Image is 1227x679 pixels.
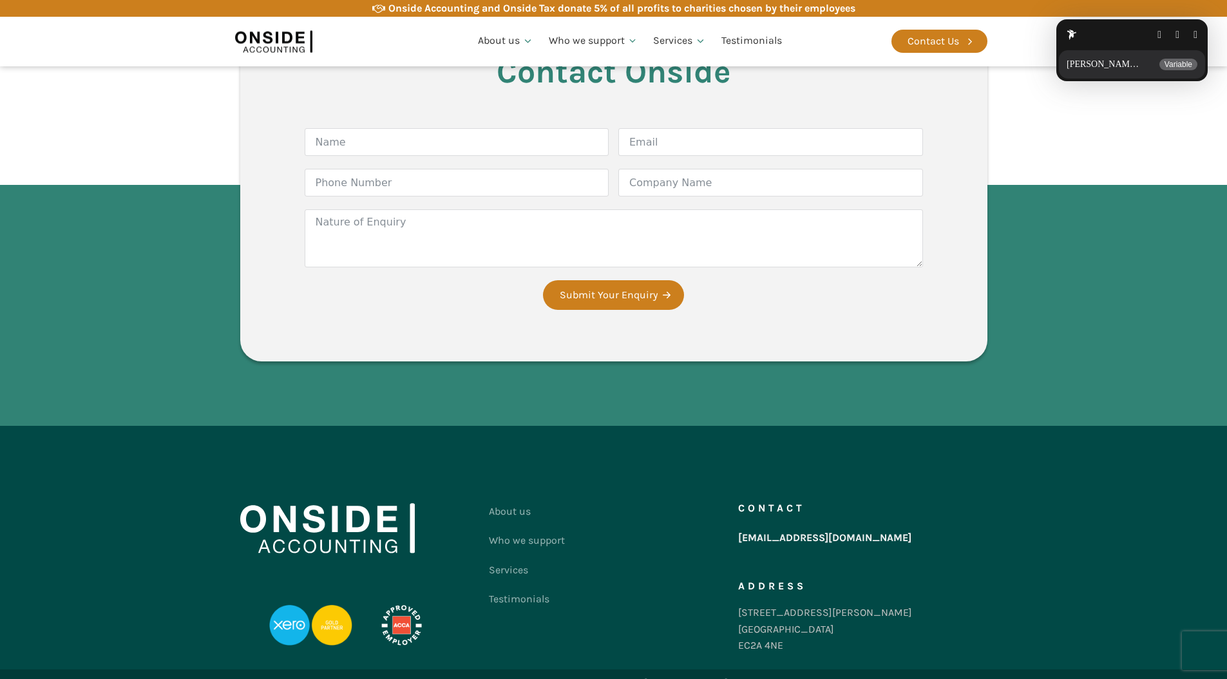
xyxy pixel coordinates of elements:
button: Submit Your Enquiry [543,280,684,310]
input: Phone Number [305,169,609,196]
a: Contact Us [891,30,987,53]
a: Services [645,19,714,63]
a: [EMAIL_ADDRESS][DOMAIN_NAME] [738,526,911,550]
div: [STREET_ADDRESS][PERSON_NAME] [GEOGRAPHIC_DATA] EC2A 4NE [738,604,912,654]
a: Services [489,555,565,585]
a: About us [489,497,565,526]
a: Testimonials [489,584,565,614]
a: Testimonials [714,19,790,63]
div: Contact Us [908,33,959,50]
input: Email [618,128,923,156]
textarea: Nature of Enquiry [305,209,923,267]
a: Who we support [541,19,646,63]
a: About us [470,19,541,63]
h5: Contact [738,503,805,513]
a: Who we support [489,526,565,555]
input: Name [305,128,609,156]
h3: Contact Onside [305,54,923,90]
h5: Address [738,581,806,591]
input: Company Name [618,169,923,196]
